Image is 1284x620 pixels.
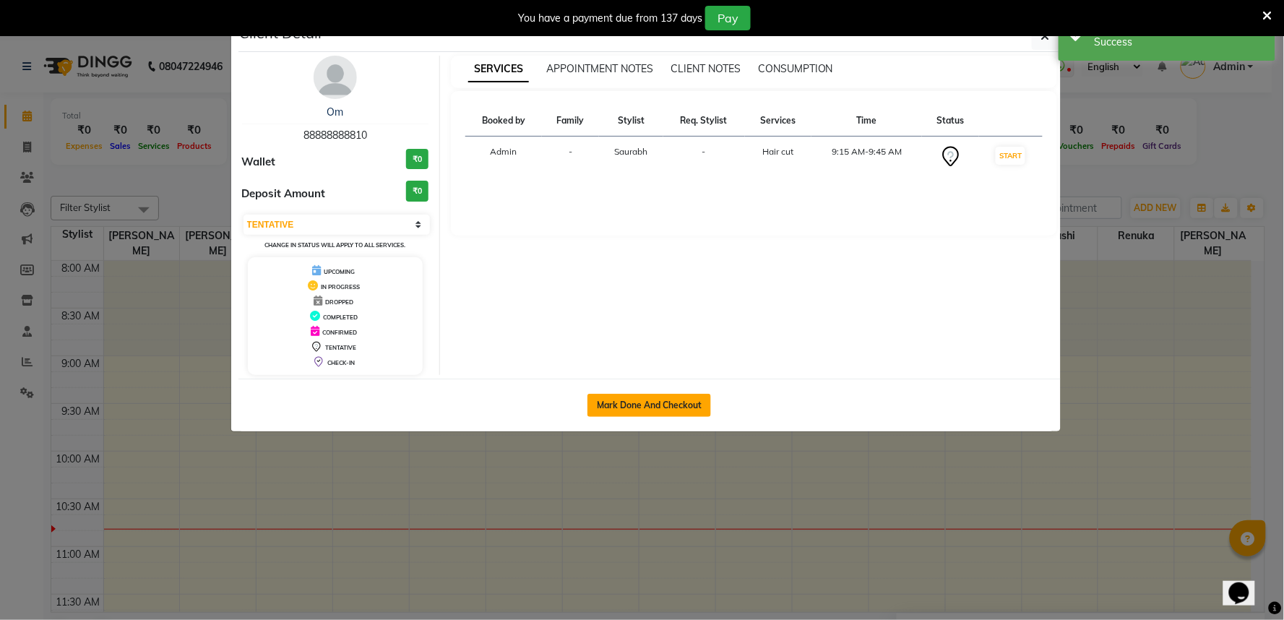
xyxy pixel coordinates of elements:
[1223,562,1270,606] iframe: chat widget
[327,359,355,366] span: CHECK-IN
[671,62,741,75] span: CLIENT NOTES
[599,106,663,137] th: Stylist
[811,106,922,137] th: Time
[546,62,653,75] span: APPOINTMENT NOTES
[323,314,358,321] span: COMPLETED
[922,106,979,137] th: Status
[518,11,702,26] div: You have a payment due from 137 days
[322,329,357,336] span: CONFIRMED
[303,129,367,142] span: 88888888810
[321,283,360,290] span: IN PROGRESS
[587,394,711,417] button: Mark Done And Checkout
[663,106,745,137] th: Req. Stylist
[465,137,542,178] td: Admin
[758,62,833,75] span: CONSUMPTION
[1095,35,1264,50] div: Success
[745,106,812,137] th: Services
[465,106,542,137] th: Booked by
[542,106,599,137] th: Family
[242,154,276,171] span: Wallet
[406,181,428,202] h3: ₹0
[705,6,751,30] button: Pay
[663,137,745,178] td: -
[754,145,803,158] div: Hair cut
[242,186,326,202] span: Deposit Amount
[264,241,405,249] small: Change in status will apply to all services.
[406,149,428,170] h3: ₹0
[996,147,1025,165] button: START
[324,268,355,275] span: UPCOMING
[542,137,599,178] td: -
[314,56,357,99] img: avatar
[325,344,356,351] span: TENTATIVE
[327,106,343,119] a: Om
[468,56,529,82] span: SERVICES
[614,146,647,157] span: Saurabh
[325,298,353,306] span: DROPPED
[811,137,922,178] td: 9:15 AM-9:45 AM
